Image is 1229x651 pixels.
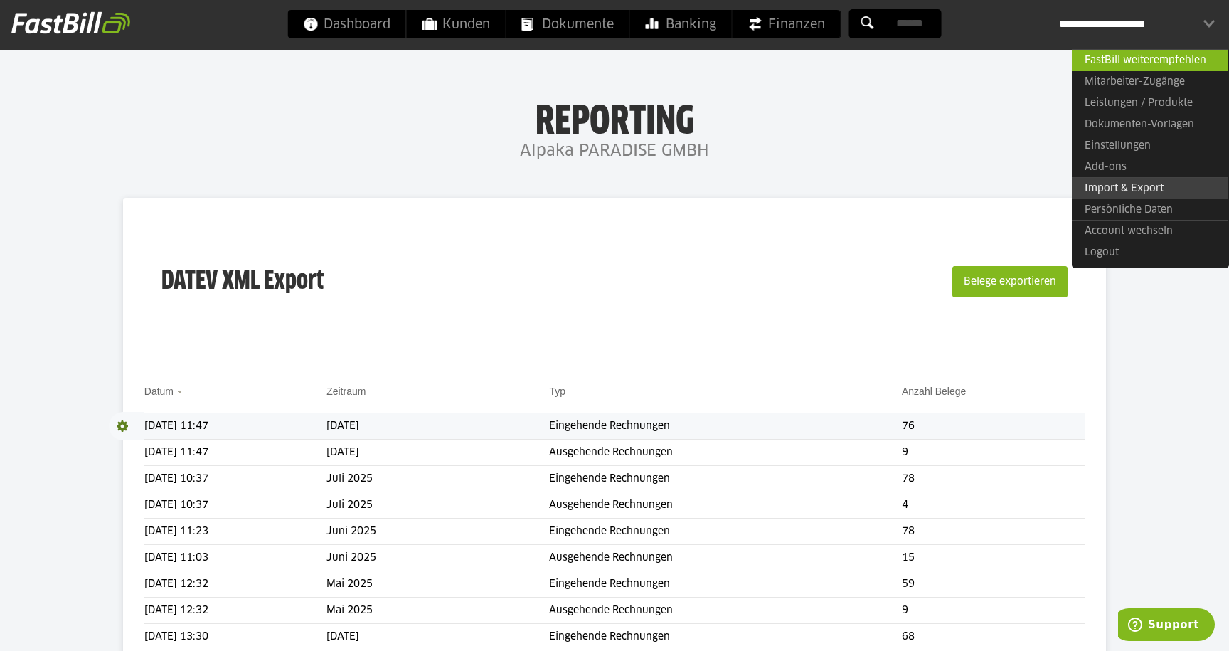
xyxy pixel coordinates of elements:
span: Dokumente [522,10,614,38]
td: 9 [902,598,1085,624]
td: Juni 2025 [326,545,549,571]
td: Ausgehende Rechnungen [549,545,902,571]
td: [DATE] [326,624,549,650]
a: Dokumenten-Vorlagen [1072,114,1228,135]
td: [DATE] 11:47 [144,413,326,440]
a: Logout [1072,242,1228,263]
td: Eingehende Rechnungen [549,413,902,440]
td: 76 [902,413,1085,440]
img: fastbill_logo_white.png [11,11,130,34]
td: [DATE] [326,440,549,466]
td: Eingehende Rechnungen [549,624,902,650]
a: Persönliche Daten [1072,199,1228,221]
a: Einstellungen [1072,135,1228,157]
td: [DATE] 12:32 [144,598,326,624]
td: [DATE] 11:47 [144,440,326,466]
td: Ausgehende Rechnungen [549,492,902,519]
span: Banking [646,10,716,38]
td: Ausgehende Rechnungen [549,598,902,624]
a: Import & Export [1072,177,1228,199]
span: Kunden [422,10,490,38]
a: Account wechseln [1072,220,1228,242]
td: Eingehende Rechnungen [549,571,902,598]
td: Juni 2025 [326,519,549,545]
td: 68 [902,624,1085,650]
td: Eingehende Rechnungen [549,466,902,492]
td: [DATE] 12:32 [144,571,326,598]
h1: Reporting [142,100,1087,137]
a: Banking [630,10,732,38]
td: [DATE] 10:37 [144,466,326,492]
td: [DATE] 10:37 [144,492,326,519]
span: Dashboard [304,10,390,38]
h3: DATEV XML Export [161,236,324,327]
button: Belege exportieren [952,266,1068,297]
td: 59 [902,571,1085,598]
a: Dashboard [288,10,406,38]
td: [DATE] 13:30 [144,624,326,650]
td: 9 [902,440,1085,466]
td: Mai 2025 [326,598,549,624]
a: Leistungen / Produkte [1072,92,1228,114]
img: sort_desc.gif [176,391,186,393]
td: 15 [902,545,1085,571]
a: Datum [144,386,174,397]
td: [DATE] [326,413,549,440]
a: Mitarbeiter-Zugänge [1072,71,1228,92]
td: 78 [902,519,1085,545]
td: Eingehende Rechnungen [549,519,902,545]
iframe: Öffnet ein Widget, in dem Sie weitere Informationen finden [1118,608,1215,644]
a: Kunden [407,10,506,38]
a: Finanzen [733,10,841,38]
span: Finanzen [748,10,825,38]
td: Juli 2025 [326,466,549,492]
td: [DATE] 11:03 [144,545,326,571]
a: Zeitraum [326,386,366,397]
a: Anzahl Belege [902,386,966,397]
td: Juli 2025 [326,492,549,519]
a: Add-ons [1072,157,1228,178]
a: Dokumente [506,10,629,38]
td: Ausgehende Rechnungen [549,440,902,466]
td: 78 [902,466,1085,492]
td: [DATE] 11:23 [144,519,326,545]
td: Mai 2025 [326,571,549,598]
a: Typ [549,386,565,397]
td: 4 [902,492,1085,519]
a: FastBill weiterempfehlen [1072,49,1228,71]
